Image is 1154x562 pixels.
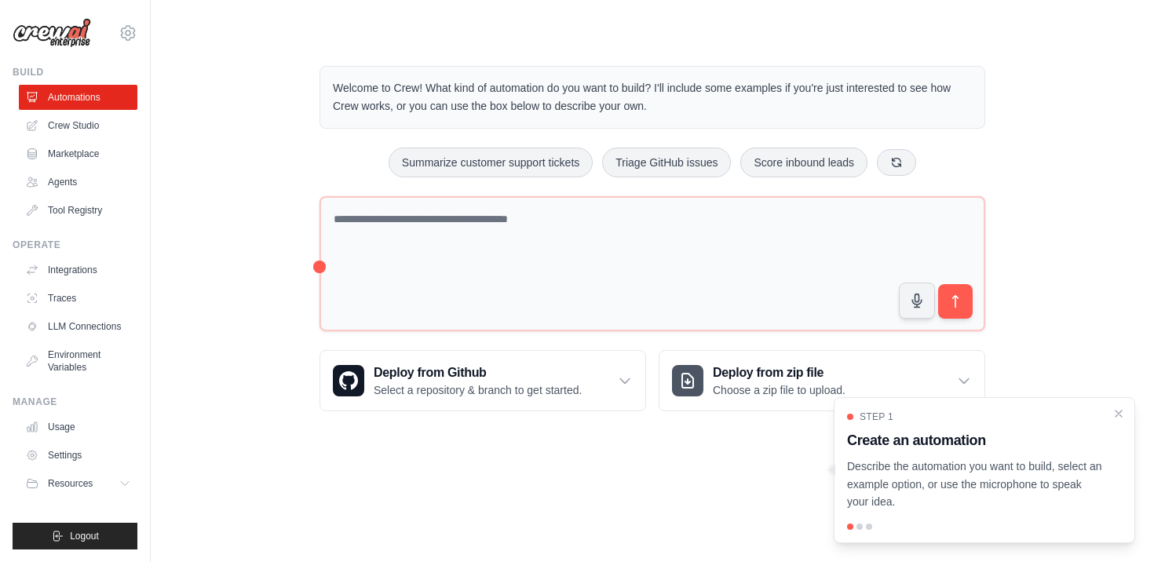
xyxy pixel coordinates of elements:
a: LLM Connections [19,314,137,339]
button: Close walkthrough [1112,407,1125,420]
a: Traces [19,286,137,311]
a: Crew Studio [19,113,137,138]
button: Triage GitHub issues [602,148,731,177]
p: Welcome to Crew! What kind of automation do you want to build? I'll include some examples if you'... [333,79,972,115]
a: Marketplace [19,141,137,166]
div: Operate [13,239,137,251]
div: Build [13,66,137,78]
button: Logout [13,523,137,549]
img: Logo [13,18,91,48]
p: Select a repository & branch to get started. [374,382,582,398]
span: Step 1 [860,411,893,423]
a: Agents [19,170,137,195]
a: Usage [19,414,137,440]
a: Environment Variables [19,342,137,380]
h3: Deploy from zip file [713,363,845,382]
a: Settings [19,443,137,468]
h3: Create an automation [847,429,1103,451]
a: Tool Registry [19,198,137,223]
h3: Deploy from Github [374,363,582,382]
button: Score inbound leads [740,148,867,177]
div: Manage [13,396,137,408]
button: Summarize customer support tickets [389,148,593,177]
button: Resources [19,471,137,496]
span: Logout [70,530,99,542]
p: Choose a zip file to upload. [713,382,845,398]
a: Integrations [19,257,137,283]
iframe: Chat Widget [1075,487,1154,562]
span: Resources [48,477,93,490]
p: Describe the automation you want to build, select an example option, or use the microphone to spe... [847,458,1103,511]
a: Automations [19,85,137,110]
